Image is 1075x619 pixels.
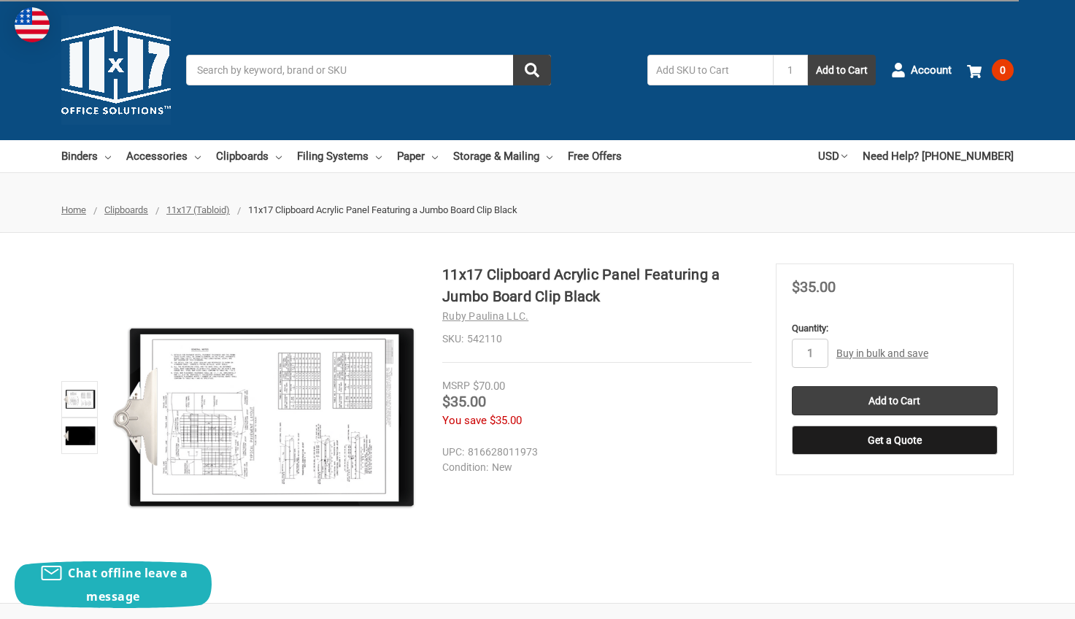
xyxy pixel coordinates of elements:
a: 11x17 (Tabloid) [166,204,230,215]
dd: 542110 [442,331,752,347]
a: Clipboards [104,204,148,215]
img: 11x17 Clipboard Acrylic Panel Featuring a Jumbo Board Clip Black [63,383,96,415]
dt: SKU: [442,331,463,347]
span: Chat offline leave a message [68,565,188,604]
a: Home [61,204,86,215]
button: Get a Quote [792,426,998,455]
iframe: Google Customer Reviews [955,580,1075,619]
div: MSRP [442,378,470,393]
a: Filing Systems [297,140,382,172]
a: Binders [61,140,111,172]
a: Account [891,51,952,89]
dd: New [442,460,745,475]
a: Paper [397,140,438,172]
img: 11x17 Clipboard Acrylic Panel Featuring a Jumbo Board Clip Black [109,264,418,572]
span: You save [442,414,487,427]
input: Add SKU to Cart [647,55,773,85]
button: Add to Cart [808,55,876,85]
a: Need Help? [PHONE_NUMBER] [863,140,1014,172]
span: $35.00 [490,414,522,427]
label: Quantity: [792,321,998,336]
dt: UPC: [442,445,464,460]
a: Free Offers [568,140,622,172]
span: Account [911,62,952,79]
a: Buy in bulk and save [836,347,928,359]
dd: 816628011973 [442,445,745,460]
span: $70.00 [473,380,505,393]
button: Chat offline leave a message [15,561,212,608]
span: 11x17 Clipboard Acrylic Panel Featuring a Jumbo Board Clip Black [248,204,517,215]
input: Search by keyword, brand or SKU [186,55,551,85]
a: Ruby Paulina LLC. [442,310,528,322]
a: Storage & Mailing [453,140,552,172]
span: $35.00 [442,393,486,410]
a: 0 [967,51,1014,89]
img: 11x17 Clipboard Acrylic Panel Featuring a Jumbo Board Clip Black [63,420,96,452]
a: USD [818,140,847,172]
dt: Condition: [442,460,488,475]
a: Clipboards [216,140,282,172]
a: Accessories [126,140,201,172]
h1: 11x17 Clipboard Acrylic Panel Featuring a Jumbo Board Clip Black [442,264,752,307]
img: 11x17.com [61,15,171,125]
span: 0 [992,59,1014,81]
img: duty and tax information for United States [15,7,50,42]
span: $35.00 [792,278,836,296]
input: Add to Cart [792,386,998,415]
